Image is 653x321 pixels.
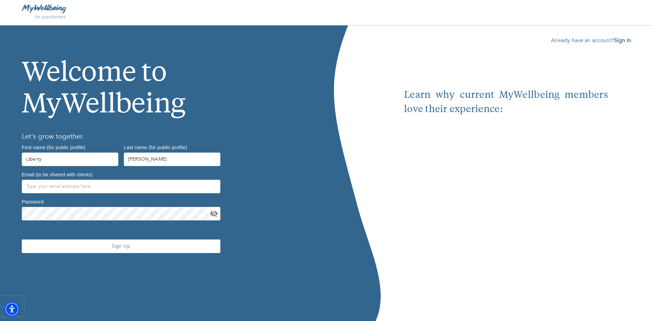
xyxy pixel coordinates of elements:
[209,209,219,219] button: toggle password visibility
[22,180,220,193] input: Type your email address here
[4,302,19,317] div: Accessibility Menu
[381,36,631,44] p: Already have an account?
[22,172,93,177] label: Email (to be shared with clients)
[22,239,220,253] button: Sign Up
[22,36,305,122] h1: Welcome to MyWellbeing
[22,145,85,149] label: First name (for public profile)
[22,199,44,204] label: Password
[404,88,608,117] p: Learn why current MyWellbeing members love their experience:
[404,117,608,270] iframe: Embedded youtube
[124,145,187,149] label: Last name (for public profile)
[614,37,631,44] a: Sign In
[22,4,66,13] img: MyWellbeing
[22,131,305,142] h6: Let’s grow together.
[35,15,66,19] span: for practitioners
[24,243,218,249] span: Sign Up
